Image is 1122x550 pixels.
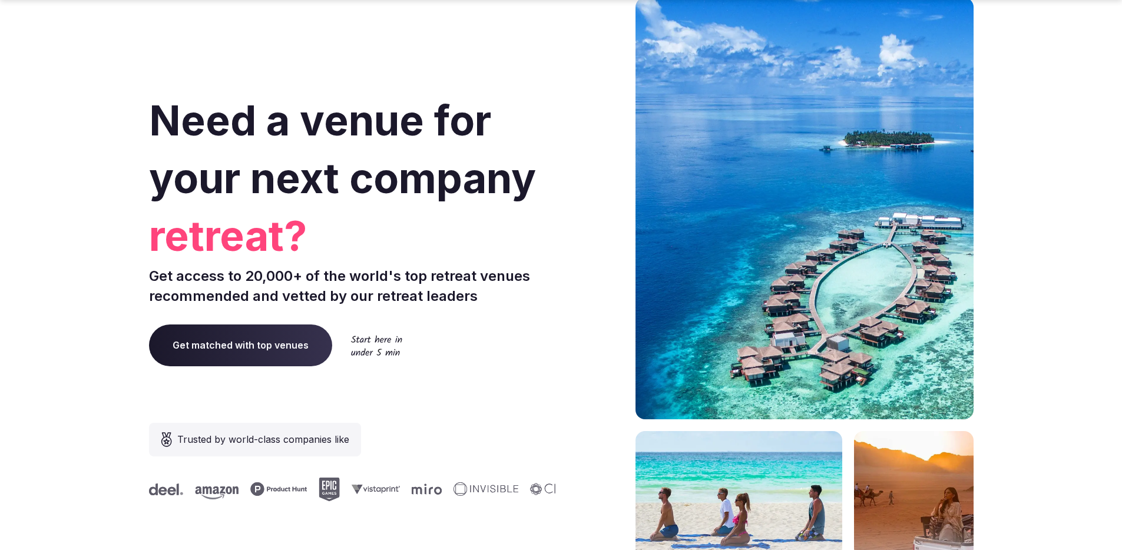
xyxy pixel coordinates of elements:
p: Get access to 20,000+ of the world's top retreat venues recommended and vetted by our retreat lea... [149,266,557,306]
span: retreat? [149,207,557,265]
svg: Vistaprint company logo [324,484,372,494]
svg: Invisible company logo [426,482,491,496]
svg: Deel company logo [121,483,155,495]
a: Get matched with top venues [149,324,332,366]
span: Trusted by world-class companies like [177,432,349,446]
span: Need a venue for your next company [149,95,536,203]
svg: Miro company logo [384,483,414,495]
img: Start here in under 5 min [351,335,402,356]
svg: Epic Games company logo [291,478,312,501]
